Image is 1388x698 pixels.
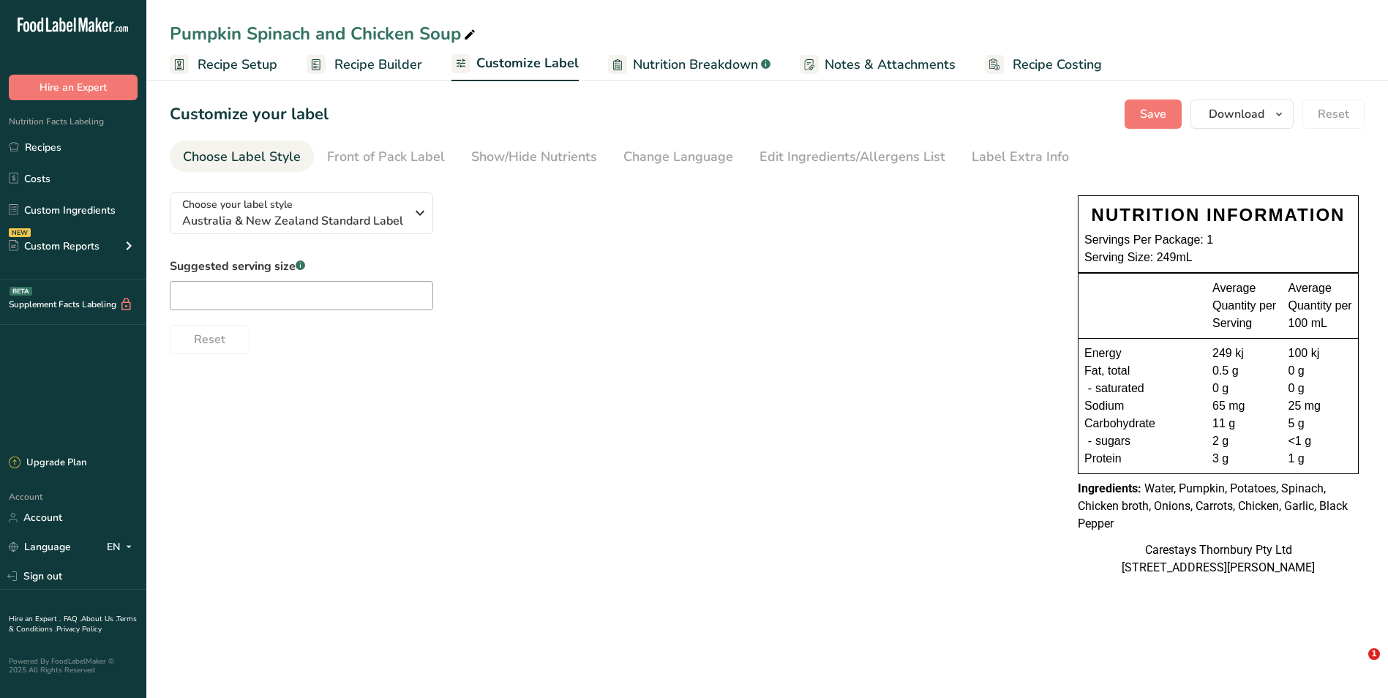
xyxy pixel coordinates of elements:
a: Terms & Conditions . [9,614,137,634]
div: - [1084,380,1095,397]
div: 5 g [1288,415,1353,432]
a: Language [9,534,71,560]
span: Recipe Setup [198,55,277,75]
a: Recipe Setup [170,48,277,81]
h1: Customize your label [170,102,329,127]
div: Pumpkin Spinach and Chicken Soup [170,20,479,47]
span: Carbohydrate [1084,415,1155,432]
span: Sodium [1084,397,1124,415]
span: Recipe Costing [1013,55,1102,75]
button: Save [1125,100,1182,129]
div: Average Quantity per 100 mL [1288,279,1353,332]
a: Customize Label [451,47,579,82]
div: Powered By FoodLabelMaker © 2025 All Rights Reserved [9,657,138,675]
span: Fat, total [1084,362,1130,380]
div: Front of Pack Label [327,147,445,167]
span: Australia & New Zealand Standard Label [182,212,405,230]
div: - [1084,432,1095,450]
a: Hire an Expert . [9,614,61,624]
div: EN [107,538,138,556]
span: sugars [1095,432,1130,450]
a: Recipe Builder [307,48,422,81]
button: Reset [170,325,250,354]
span: Reset [1318,105,1349,123]
iframe: Intercom live chat [1338,648,1373,683]
div: Label Extra Info [972,147,1069,167]
a: FAQ . [64,614,81,624]
a: Notes & Attachments [800,48,956,81]
label: Suggested serving size [170,258,433,275]
a: Nutrition Breakdown [608,48,770,81]
div: Show/Hide Nutrients [471,147,597,167]
div: Choose Label Style [183,147,301,167]
span: Recipe Builder [334,55,422,75]
div: BETA [10,287,32,296]
div: Upgrade Plan [9,456,86,470]
div: Edit Ingredients/Allergens List [759,147,945,167]
div: 0.5 g [1212,362,1277,380]
button: Hire an Expert [9,75,138,100]
div: 65 mg [1212,397,1277,415]
a: About Us . [81,614,116,624]
button: Choose your label style Australia & New Zealand Standard Label [170,192,433,234]
div: 100 kj [1288,345,1353,362]
span: Energy [1084,345,1122,362]
div: 2 g [1212,432,1277,450]
button: Download [1190,100,1294,129]
a: Privacy Policy [56,624,102,634]
span: Nutrition Breakdown [633,55,758,75]
span: Reset [194,331,225,348]
span: Notes & Attachments [825,55,956,75]
div: NUTRITION INFORMATION [1084,202,1352,228]
span: Customize Label [476,53,579,73]
div: 249 kj [1212,345,1277,362]
div: NEW [9,228,31,237]
span: Ingredients: [1078,481,1141,495]
span: saturated [1095,380,1144,397]
span: 1 [1368,648,1380,660]
div: <1 g [1288,432,1353,450]
span: Protein [1084,450,1122,468]
span: Choose your label style [182,197,293,212]
a: Recipe Costing [985,48,1102,81]
div: 11 g [1212,415,1277,432]
div: 0 g [1288,380,1353,397]
div: Change Language [623,147,733,167]
div: 25 mg [1288,397,1353,415]
div: Average Quantity per Serving [1212,279,1277,332]
button: Reset [1302,100,1365,129]
div: 1 g [1288,450,1353,468]
div: Custom Reports [9,239,100,254]
div: 0 g [1288,362,1353,380]
div: Carestays Thornbury Pty Ltd [STREET_ADDRESS][PERSON_NAME] [1078,541,1359,577]
span: Water, Pumpkin, Potatoes, Spinach, Chicken broth, Onions, Carrots, Chicken, Garlic, Black Pepper [1078,481,1348,530]
span: Save [1140,105,1166,123]
div: Servings Per Package: 1 [1084,231,1352,249]
div: 0 g [1212,380,1277,397]
span: Download [1209,105,1264,123]
div: Serving Size: 249mL [1084,249,1352,266]
div: 3 g [1212,450,1277,468]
